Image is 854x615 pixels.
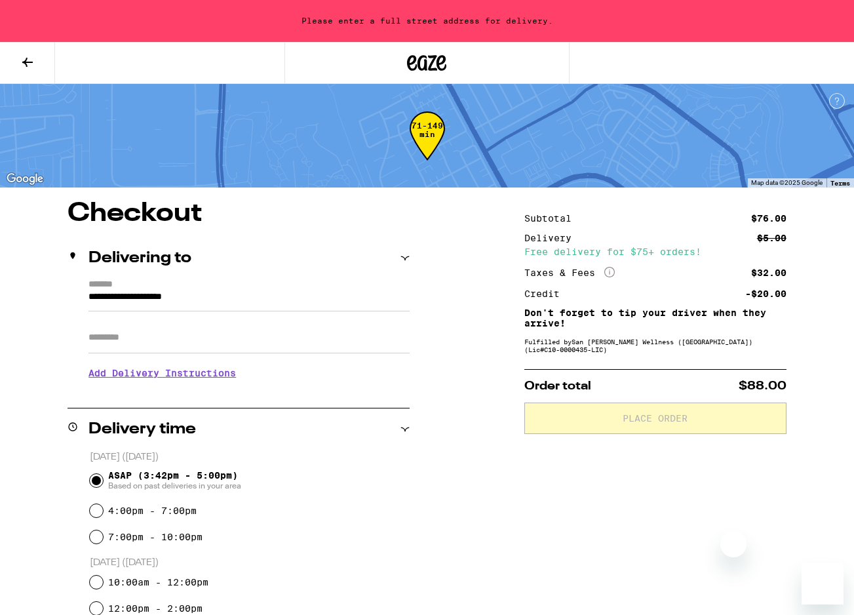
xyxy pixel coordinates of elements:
[108,577,208,587] label: 10:00am - 12:00pm
[524,338,786,353] div: Fulfilled by San [PERSON_NAME] Wellness ([GEOGRAPHIC_DATA]) (Lic# C10-0000435-LIC )
[108,481,241,491] span: Based on past deliveries in your area
[108,470,241,491] span: ASAP (3:42pm - 5:00pm)
[524,289,569,298] div: Credit
[108,506,197,516] label: 4:00pm - 7:00pm
[524,380,591,392] span: Order total
[108,532,203,542] label: 7:00pm - 10:00pm
[524,233,581,243] div: Delivery
[68,201,410,227] h1: Checkout
[3,170,47,188] a: Open this area in Google Maps (opens a new window)
[802,563,844,605] iframe: Button to launch messaging window
[88,358,410,388] h3: Add Delivery Instructions
[108,603,203,614] label: 12:00pm - 2:00pm
[623,414,688,423] span: Place Order
[410,121,445,170] div: 71-149 min
[757,233,786,243] div: $5.00
[751,179,823,186] span: Map data ©2025 Google
[524,307,786,328] p: Don't forget to tip your driver when they arrive!
[739,380,786,392] span: $88.00
[524,247,786,256] div: Free delivery for $75+ orders!
[524,267,615,279] div: Taxes & Fees
[745,289,786,298] div: -$20.00
[90,557,410,569] p: [DATE] ([DATE])
[830,179,850,187] a: Terms
[3,170,47,188] img: Google
[88,388,410,399] p: We'll contact you at [PHONE_NUMBER] when we arrive
[720,531,747,557] iframe: Close message
[751,268,786,277] div: $32.00
[524,214,581,223] div: Subtotal
[751,214,786,223] div: $76.00
[524,403,786,434] button: Place Order
[90,451,410,464] p: [DATE] ([DATE])
[88,422,196,437] h2: Delivery time
[88,250,191,266] h2: Delivering to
